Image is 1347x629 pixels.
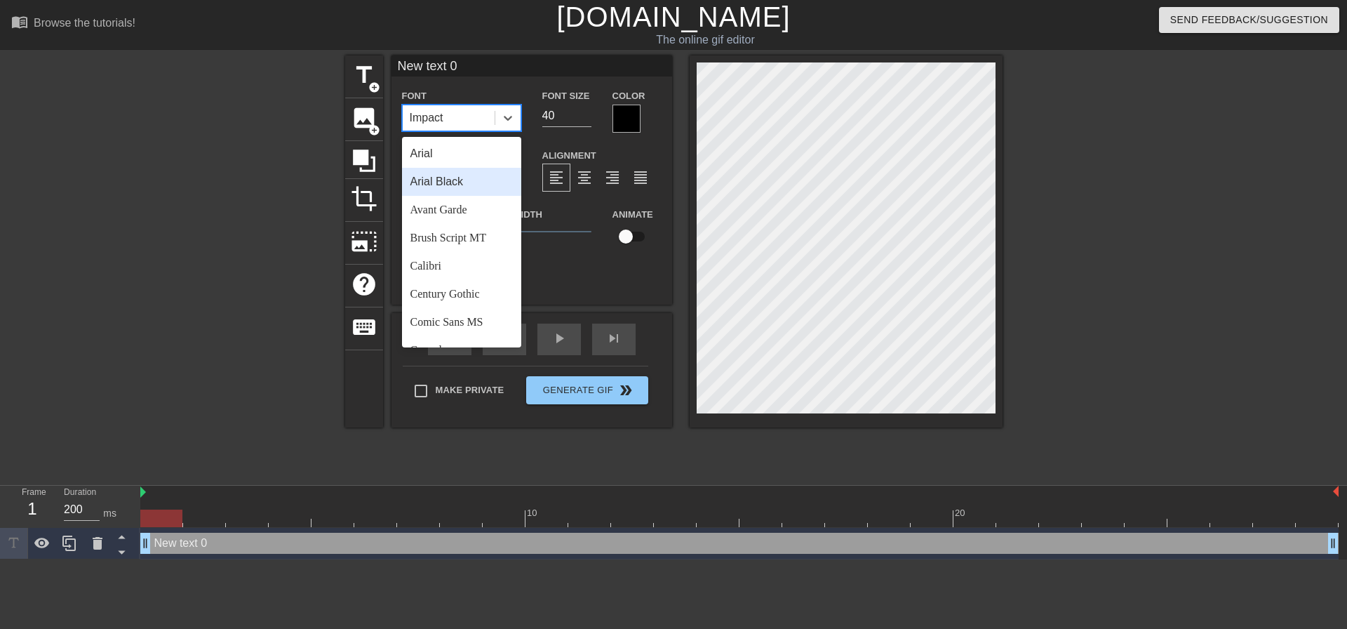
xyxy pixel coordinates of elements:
[402,252,521,280] div: Calibri
[456,32,955,48] div: The online gif editor
[402,308,521,336] div: Comic Sans MS
[542,89,590,103] label: Font Size
[368,124,380,136] span: add_circle
[612,208,653,222] label: Animate
[351,185,377,212] span: crop
[351,271,377,298] span: help
[351,314,377,340] span: keyboard
[402,224,521,252] div: Brush Script MT
[612,89,645,103] label: Color
[526,376,648,404] button: Generate Gif
[1326,536,1340,550] span: drag_handle
[402,140,521,168] div: Arial
[11,13,135,35] a: Browse the tutorials!
[103,506,116,521] div: ms
[436,383,504,397] span: Make Private
[402,89,427,103] label: Font
[64,489,96,497] label: Duration
[351,105,377,131] span: image
[351,228,377,255] span: photo_size_select_large
[11,13,28,30] span: menu_book
[604,169,621,186] span: format_align_right
[576,169,593,186] span: format_align_center
[605,330,622,347] span: skip_next
[34,17,135,29] div: Browse the tutorials!
[22,496,43,522] div: 1
[532,382,642,399] span: Generate Gif
[402,280,521,308] div: Century Gothic
[351,62,377,88] span: title
[402,196,521,224] div: Avant Garde
[402,336,521,364] div: Consolas
[11,486,53,527] div: Frame
[617,382,634,399] span: double_arrow
[1333,486,1339,497] img: bound-end.png
[556,1,790,32] a: [DOMAIN_NAME]
[1170,11,1328,29] span: Send Feedback/Suggestion
[955,506,967,520] div: 20
[551,330,568,347] span: play_arrow
[548,169,565,186] span: format_align_left
[527,506,540,520] div: 10
[542,149,596,163] label: Alignment
[632,169,649,186] span: format_align_justify
[1159,7,1339,33] button: Send Feedback/Suggestion
[402,168,521,196] div: Arial Black
[138,536,152,550] span: drag_handle
[410,110,443,126] div: Impact
[368,81,380,93] span: add_circle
